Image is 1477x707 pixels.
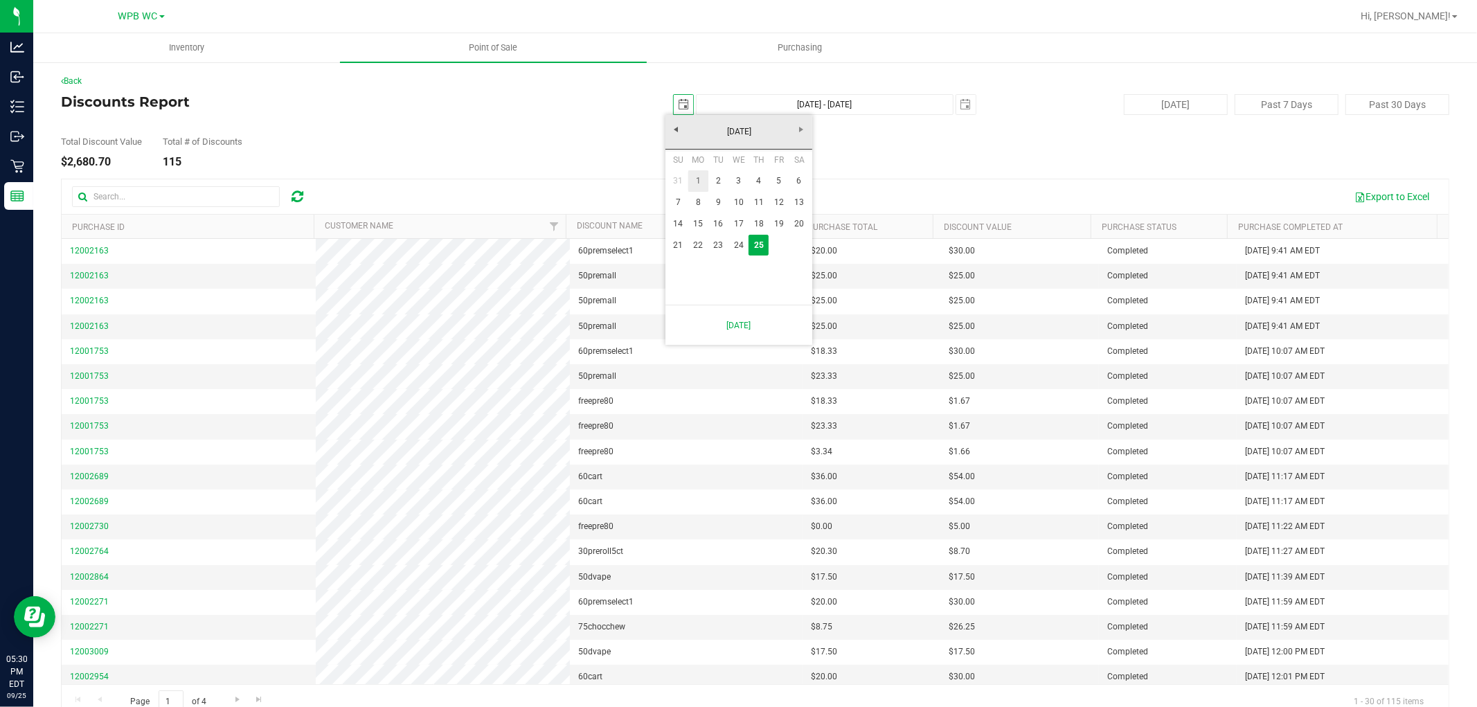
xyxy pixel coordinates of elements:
span: $17.50 [949,645,975,659]
a: Customer Name [325,221,393,231]
span: $17.50 [811,645,837,659]
span: $36.00 [811,470,837,483]
a: 9 [708,192,728,213]
span: Completed [1107,620,1148,634]
span: [DATE] 9:41 AM EDT [1245,294,1320,307]
span: Completed [1107,645,1148,659]
inline-svg: Inbound [10,70,24,84]
iframe: Resource center [14,596,55,638]
span: $30.00 [949,670,975,683]
th: Wednesday [728,150,749,170]
span: [DATE] 11:17 AM EDT [1245,470,1325,483]
a: Purchase Total [808,222,878,232]
span: $1.67 [949,395,970,408]
span: $3.34 [811,445,832,458]
a: 21 [668,235,688,256]
span: 12002163 [70,321,109,331]
span: Completed [1107,596,1148,609]
input: Search... [72,186,280,207]
span: Completed [1107,294,1148,307]
a: 20 [789,213,809,235]
span: 30preroll5ct [578,545,623,558]
a: 8 [688,192,708,213]
span: Completed [1107,495,1148,508]
span: [DATE] 11:59 AM EDT [1245,620,1325,634]
div: Total # of Discounts [163,137,242,146]
span: 50dvape [578,645,611,659]
a: Inventory [33,33,340,62]
span: Completed [1107,244,1148,258]
span: $20.00 [811,670,837,683]
span: [DATE] 12:00 PM EDT [1245,645,1325,659]
span: freepre80 [578,445,614,458]
span: Hi, [PERSON_NAME]! [1361,10,1451,21]
span: $8.70 [949,545,970,558]
span: 12001753 [70,371,109,381]
span: freepre80 [578,420,614,433]
a: 14 [668,213,688,235]
button: Past 7 Days [1235,94,1339,115]
a: 7 [668,192,688,213]
span: select [674,95,693,114]
span: Point of Sale [451,42,537,54]
a: 23 [708,235,728,256]
th: Thursday [749,150,769,170]
td: Current focused date is Thursday, September 25, 2025 [749,235,769,256]
span: 60cart [578,470,602,483]
span: $20.00 [811,244,837,258]
span: [DATE] 10:07 AM EDT [1245,395,1325,408]
span: Completed [1107,320,1148,333]
inline-svg: Reports [10,189,24,203]
inline-svg: Inventory [10,100,24,114]
span: Completed [1107,470,1148,483]
th: Friday [769,150,789,170]
a: 24 [728,235,749,256]
span: $18.33 [811,345,837,358]
span: 12002163 [70,296,109,305]
span: 12002163 [70,246,109,256]
span: Inventory [150,42,223,54]
span: Completed [1107,420,1148,433]
button: Past 30 Days [1345,94,1449,115]
span: $17.50 [949,571,975,584]
div: Total Discount Value [61,137,142,146]
a: 31 [668,170,688,192]
a: [DATE] [673,311,805,339]
span: select [956,95,976,114]
a: 10 [728,192,749,213]
a: Previous [665,118,687,140]
span: [DATE] 11:39 AM EDT [1245,571,1325,584]
span: $25.00 [811,320,837,333]
span: Completed [1107,545,1148,558]
span: Completed [1107,520,1148,533]
span: 50premall [578,370,616,383]
th: Sunday [668,150,688,170]
inline-svg: Analytics [10,40,24,54]
a: 13 [789,192,809,213]
a: Point of Sale [340,33,647,62]
button: [DATE] [1124,94,1228,115]
span: [DATE] 11:59 AM EDT [1245,596,1325,609]
span: [DATE] 10:07 AM EDT [1245,420,1325,433]
a: Purchase ID [72,222,125,232]
span: $36.00 [811,495,837,508]
a: 17 [728,213,749,235]
span: $23.33 [811,370,837,383]
span: Completed [1107,395,1148,408]
span: 12002271 [70,622,109,632]
a: 11 [749,192,769,213]
span: 12003009 [70,647,109,656]
a: Discount Name [577,221,643,231]
span: 12002864 [70,572,109,582]
a: Discount Value [945,222,1012,232]
th: Monday [688,150,708,170]
span: $25.00 [949,269,975,283]
span: [DATE] 10:07 AM EDT [1245,345,1325,358]
a: 12 [769,192,789,213]
span: $23.33 [811,420,837,433]
span: WPB WC [118,10,158,22]
a: 6 [789,170,809,192]
span: 12002764 [70,546,109,556]
span: $20.30 [811,545,837,558]
span: 12002730 [70,521,109,531]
